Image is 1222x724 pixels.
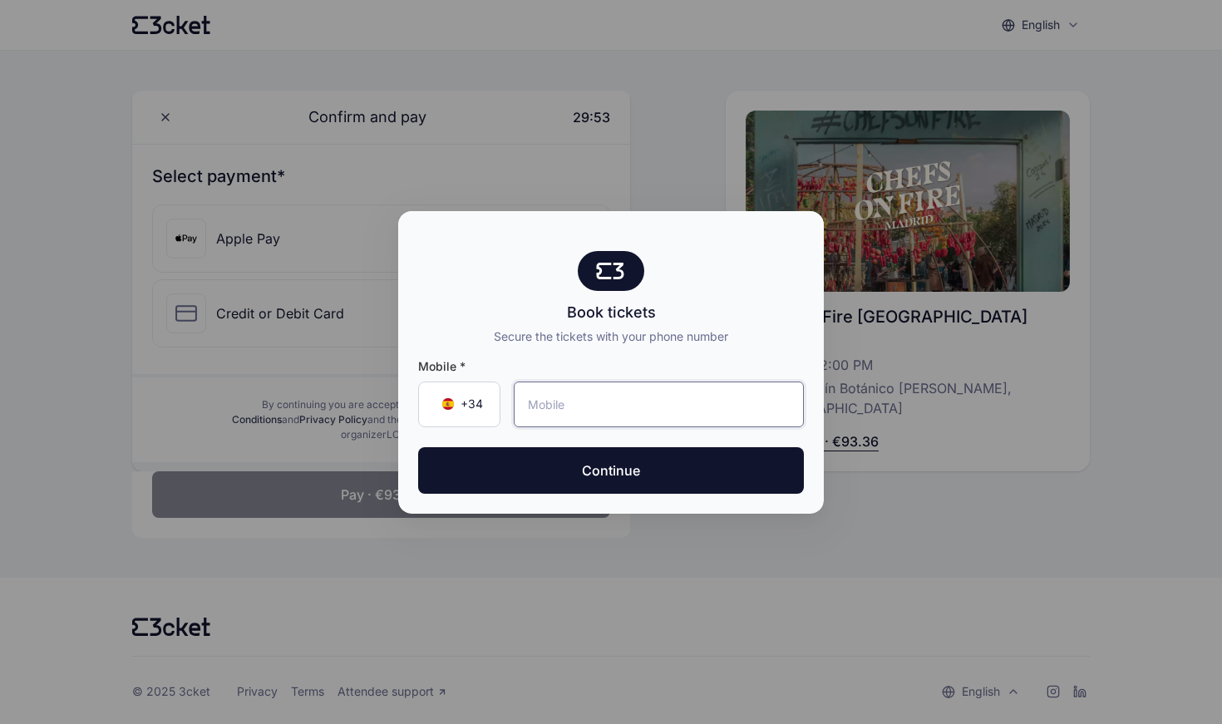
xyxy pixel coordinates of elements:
span: +34 [461,396,483,412]
div: Book tickets [494,301,728,324]
div: Secure the tickets with your phone number [494,328,728,345]
button: Continue [418,447,804,494]
input: Mobile [514,382,804,427]
div: Country Code Selector [418,382,500,427]
span: Mobile * [418,358,804,375]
